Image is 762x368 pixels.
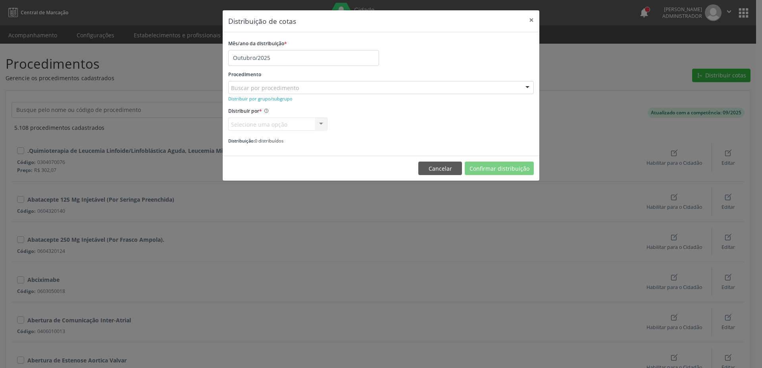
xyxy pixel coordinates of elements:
button: Close [523,10,539,30]
button: Confirmar distribuição [465,162,534,175]
label: Distribuir por [228,105,262,118]
label: Mês/ano da distribuição [228,38,287,50]
small: Distribuir por grupo/subgrupo [228,96,292,102]
h5: Distribuição de cotas [228,16,296,26]
label: Procedimento [228,69,261,81]
input: Selecione o mês/ano [228,50,379,66]
small: 0 distribuídos [228,138,283,144]
span: Distribuição: [228,138,255,144]
span: Buscar por procedimento [231,84,299,92]
button: Cancelar [418,162,462,175]
ion-icon: help circle outline [262,105,269,114]
a: Distribuir por grupo/subgrupo [228,94,292,102]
